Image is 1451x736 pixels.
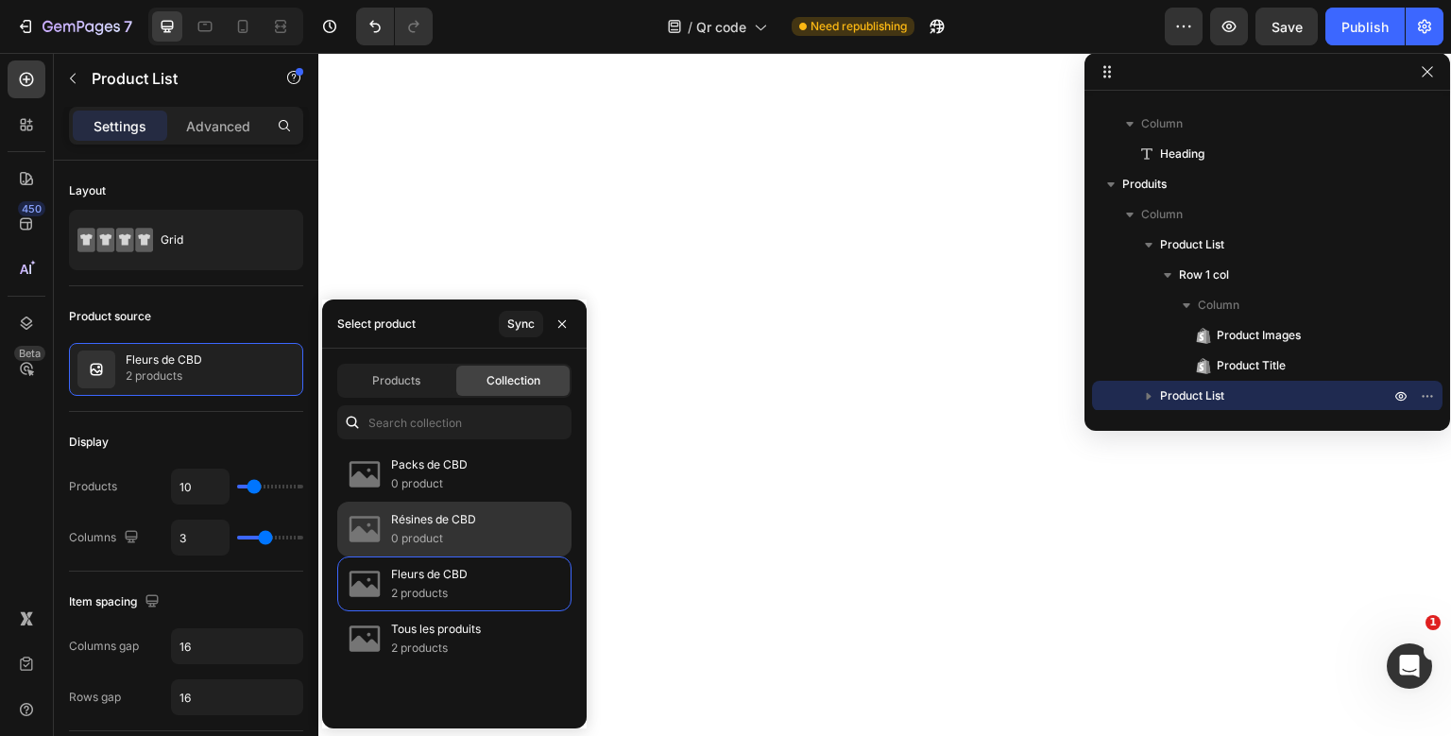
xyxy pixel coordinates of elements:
[318,53,1451,672] iframe: Design area
[391,455,468,474] p: Packs de CBD
[811,18,907,35] span: Need republishing
[337,316,416,333] div: Select product
[1217,326,1301,345] span: Product Images
[688,17,692,37] span: /
[172,470,229,504] input: Auto
[1160,386,1224,405] span: Product List
[391,510,476,529] p: Résines de CBD
[69,434,109,451] div: Display
[391,620,481,639] p: Tous les produits
[1141,114,1183,133] span: Column
[1217,356,1286,375] span: Product Title
[14,346,45,361] div: Beta
[1425,615,1441,630] span: 1
[391,639,481,658] p: 2 products
[391,584,468,603] p: 2 products
[8,8,141,45] button: 7
[1255,8,1318,45] button: Save
[372,372,420,389] span: Products
[69,308,151,325] div: Product source
[172,521,229,555] input: Auto
[346,455,384,493] img: collections
[1160,145,1204,163] span: Heading
[1325,8,1405,45] button: Publish
[77,351,115,388] img: collection feature img
[172,629,302,663] input: Auto
[1122,175,1167,194] span: Produits
[94,116,146,136] p: Settings
[346,565,384,603] img: collections
[1179,265,1229,284] span: Row 1 col
[186,116,250,136] p: Advanced
[69,478,117,495] div: Products
[126,367,202,385] p: 2 products
[696,17,746,37] span: Qr code
[499,311,543,337] button: Sync
[18,201,45,216] div: 450
[69,590,163,615] div: Item spacing
[1160,235,1224,254] span: Product List
[507,316,535,333] div: Sync
[161,218,276,262] div: Grid
[391,529,476,548] p: 0 product
[337,405,572,439] input: Search collection
[172,680,302,714] input: Auto
[126,353,202,367] p: Fleurs de CBD
[124,15,132,38] p: 7
[391,474,468,493] p: 0 product
[1387,643,1432,689] iframe: Intercom live chat
[1141,205,1183,224] span: Column
[1272,19,1303,35] span: Save
[1341,17,1389,37] div: Publish
[69,525,143,551] div: Columns
[391,565,468,584] p: Fleurs de CBD
[487,372,540,389] span: Collection
[69,638,139,655] div: Columns gap
[346,510,384,548] img: collections
[1198,296,1239,315] span: Column
[356,8,433,45] div: Undo/Redo
[69,689,121,706] div: Rows gap
[92,67,252,90] p: Product List
[346,620,384,658] img: collections
[69,182,106,199] div: Layout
